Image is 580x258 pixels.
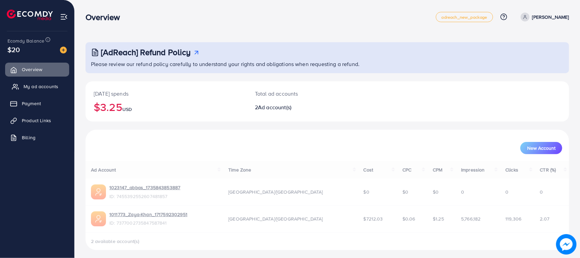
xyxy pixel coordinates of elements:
[527,146,555,150] span: New Account
[7,10,53,20] img: logo
[532,13,569,21] p: [PERSON_NAME]
[255,90,360,98] p: Total ad accounts
[91,60,565,68] p: Please review our refund policy carefully to understand your rights and obligations when requesti...
[258,103,291,111] span: Ad account(s)
[5,80,69,93] a: My ad accounts
[5,131,69,144] a: Billing
[520,142,562,154] button: New Account
[7,37,44,44] span: Ecomdy Balance
[101,47,191,57] h3: [AdReach] Refund Policy
[5,114,69,127] a: Product Links
[255,104,360,111] h2: 2
[24,83,58,90] span: My ad accounts
[5,63,69,76] a: Overview
[86,12,125,22] h3: Overview
[122,106,132,113] span: USD
[442,15,487,19] span: adreach_new_package
[5,97,69,110] a: Payment
[518,13,569,21] a: [PERSON_NAME]
[22,134,35,141] span: Billing
[60,13,68,21] img: menu
[436,12,493,22] a: adreach_new_package
[556,234,577,255] img: image
[94,90,239,98] p: [DATE] spends
[94,100,239,113] h2: $3.25
[22,117,51,124] span: Product Links
[7,45,20,54] span: $20
[60,47,67,53] img: image
[22,100,41,107] span: Payment
[22,66,42,73] span: Overview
